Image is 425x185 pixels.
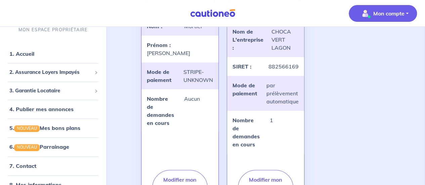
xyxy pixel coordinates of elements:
[3,66,103,79] div: 2. Assurance Loyers Impayés
[18,27,88,33] p: MON ESPACE PROPRIÉTAIRE
[9,87,92,95] span: 3. Garantie Locataire
[3,47,103,60] div: 1. Accueil
[3,140,103,153] div: 6.NOUVEAUParrainage
[9,163,36,169] a: 7. Contact
[9,50,34,57] a: 1. Accueil
[9,106,74,112] a: 4. Publier mes annonces
[147,23,162,30] strong: Nom :
[349,5,417,22] button: illu_account_valid_menu.svgMon compte
[232,28,263,51] strong: Nom de L'entreprise :
[143,49,217,57] div: [PERSON_NAME]
[232,82,257,97] strong: Mode de paiement
[264,62,303,71] div: 882566169
[9,68,92,76] span: 2. Assurance Loyers Impayés
[373,9,405,17] p: Mon compte
[9,143,69,150] a: 6.NOUVEAUParrainage
[147,95,174,126] strong: Nombre de demandes en cours
[180,95,217,127] div: Aucun
[267,28,303,52] div: CHOCA VERT LAGON
[3,102,103,116] div: 4. Publier mes annonces
[9,125,80,131] a: 5.NOUVEAUMes bons plans
[3,84,103,97] div: 3. Garantie Locataire
[179,68,217,84] div: STRIPE-UNKNOWN
[3,121,103,135] div: 5.NOUVEAUMes bons plans
[360,8,371,19] img: illu_account_valid_menu.svg
[3,159,103,173] div: 7. Contact
[147,68,171,83] strong: Mode de paiement
[266,116,303,148] div: 1
[232,63,251,70] strong: SIRET :
[262,81,303,105] div: par prélèvement automatique
[232,117,260,148] strong: Nombre de demandes en cours
[147,42,171,48] strong: Prénom :
[187,9,238,17] img: Cautioneo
